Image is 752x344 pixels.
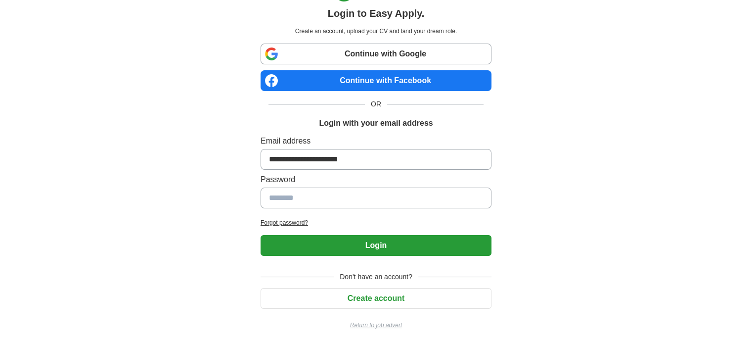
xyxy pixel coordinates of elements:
a: Continue with Facebook [261,70,491,91]
span: Don't have an account? [334,272,418,282]
label: Password [261,174,491,186]
label: Email address [261,135,491,147]
h1: Login with your email address [319,117,433,129]
button: Create account [261,288,491,309]
a: Return to job advert [261,321,491,330]
a: Forgot password? [261,218,491,227]
span: OR [365,99,387,109]
h1: Login to Easy Apply. [328,6,425,21]
a: Continue with Google [261,44,491,64]
button: Login [261,235,491,256]
a: Create account [261,294,491,302]
p: Create an account, upload your CV and land your dream role. [263,27,489,36]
